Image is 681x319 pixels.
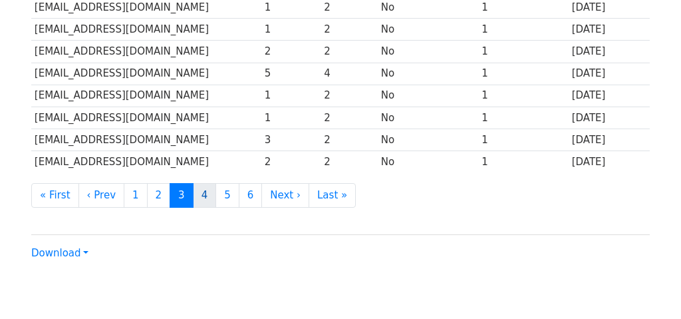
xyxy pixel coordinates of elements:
[478,129,569,151] td: 1
[261,151,321,172] td: 2
[31,63,261,85] td: [EMAIL_ADDRESS][DOMAIN_NAME]
[261,107,321,129] td: 1
[321,41,378,63] td: 2
[478,41,569,63] td: 1
[239,183,263,208] a: 6
[478,85,569,107] td: 1
[193,183,217,208] a: 4
[378,19,478,41] td: No
[478,19,569,41] td: 1
[378,107,478,129] td: No
[321,129,378,151] td: 2
[378,41,478,63] td: No
[569,19,650,41] td: [DATE]
[309,183,356,208] a: Last »
[31,247,88,259] a: Download
[569,63,650,85] td: [DATE]
[569,107,650,129] td: [DATE]
[261,183,309,208] a: Next ›
[31,41,261,63] td: [EMAIL_ADDRESS][DOMAIN_NAME]
[569,41,650,63] td: [DATE]
[31,107,261,129] td: [EMAIL_ADDRESS][DOMAIN_NAME]
[378,129,478,151] td: No
[31,151,261,172] td: [EMAIL_ADDRESS][DOMAIN_NAME]
[478,63,569,85] td: 1
[614,255,681,319] iframe: Chat Widget
[321,63,378,85] td: 4
[78,183,125,208] a: ‹ Prev
[569,151,650,172] td: [DATE]
[147,183,171,208] a: 2
[478,107,569,129] td: 1
[261,129,321,151] td: 3
[215,183,239,208] a: 5
[478,151,569,172] td: 1
[261,41,321,63] td: 2
[569,85,650,107] td: [DATE]
[31,129,261,151] td: [EMAIL_ADDRESS][DOMAIN_NAME]
[321,19,378,41] td: 2
[170,183,194,208] a: 3
[378,85,478,107] td: No
[569,129,650,151] td: [DATE]
[321,107,378,129] td: 2
[31,19,261,41] td: [EMAIL_ADDRESS][DOMAIN_NAME]
[261,19,321,41] td: 1
[261,85,321,107] td: 1
[261,63,321,85] td: 5
[378,63,478,85] td: No
[31,183,79,208] a: « First
[31,85,261,107] td: [EMAIL_ADDRESS][DOMAIN_NAME]
[124,183,148,208] a: 1
[378,151,478,172] td: No
[321,85,378,107] td: 2
[321,151,378,172] td: 2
